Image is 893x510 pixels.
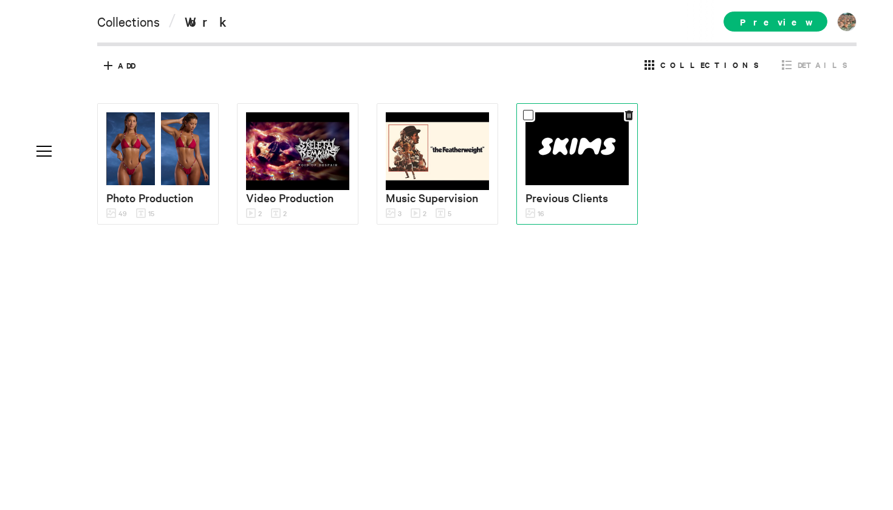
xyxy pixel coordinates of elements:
p: 15 [136,208,154,220]
span: Preview [724,12,827,32]
a: Collections [97,13,160,30]
img: Screenshot-2025-05-13-at-6.07.49PM.png [161,112,210,185]
span: Add [118,60,135,71]
p: 3 [386,208,402,220]
img: IMG_8125.jpeg [525,112,629,185]
p: Photo Production [106,189,210,206]
p: 2 [271,208,287,220]
p: Music Supervision [386,189,489,206]
p: 2 [246,208,262,220]
p: 2 [411,208,426,220]
span: Details [798,59,847,70]
span: Collections [660,59,759,70]
p: 5 [436,208,451,220]
span: / [168,13,176,30]
p: Previous Clients [525,189,629,206]
p: Video Production [246,189,349,206]
span: Work [185,13,225,30]
img: hqdefault.jpg [386,112,489,190]
p: 16 [525,208,544,220]
img: hqdefault.jpg [246,112,349,190]
p: 49 [106,208,127,220]
img: Screenshot-2025-05-13-at-6.07.29PM.png [106,112,155,185]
